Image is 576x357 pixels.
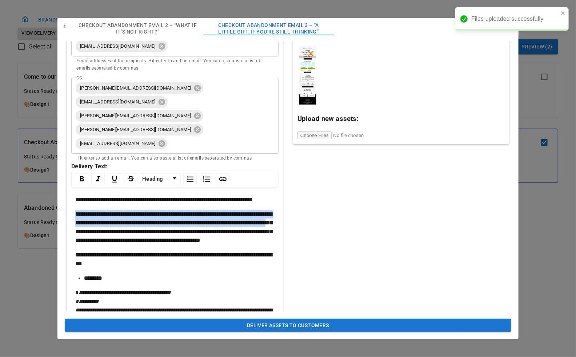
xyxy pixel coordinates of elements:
[71,171,279,188] div: rdw-toolbar
[71,163,108,170] strong: Delivery Text:
[76,98,160,106] span: [EMAIL_ADDRESS][DOMAIN_NAME]
[76,124,203,136] div: [PERSON_NAME][EMAIL_ADDRESS][DOMAIN_NAME]
[75,173,88,185] div: Bold
[73,173,139,185] div: rdw-inline-control
[76,82,203,94] div: [PERSON_NAME][EMAIL_ADDRESS][DOMAIN_NAME]
[75,195,275,332] div: rdw-editor
[140,174,180,185] a: Block Type
[203,18,334,39] button: Checkout Abandonment Email 3 – “A Little Gift, If You’re Still Thinking”
[72,18,203,39] button: Checkout Abandonment Email 2 – “What If It’s Not Right?”
[200,173,213,185] div: Ordered
[65,319,511,332] button: Deliver Assets To Customers
[297,114,505,124] h3: Upload new assets:
[216,173,229,185] div: Link
[183,173,197,185] div: Unordered
[76,155,273,162] p: Hit enter to add an email. You can also paste a list of emails separated by commas.
[91,173,105,185] div: Italic
[76,42,160,50] span: [EMAIL_ADDRESS][DOMAIN_NAME]
[76,40,167,52] div: [EMAIL_ADDRESS][DOMAIN_NAME]
[140,173,181,185] div: rdw-dropdown
[76,75,82,81] label: CC
[124,173,137,185] div: Strikethrough
[299,46,316,105] img: Asset file
[76,139,160,148] span: [EMAIL_ADDRESS][DOMAIN_NAME]
[76,84,195,92] span: [PERSON_NAME][EMAIL_ADDRESS][DOMAIN_NAME]
[561,10,566,17] button: close
[76,111,195,120] span: [PERSON_NAME][EMAIL_ADDRESS][DOMAIN_NAME]
[76,125,195,134] span: [PERSON_NAME][EMAIL_ADDRESS][DOMAIN_NAME]
[108,173,121,185] div: Underline
[76,96,167,108] div: [EMAIL_ADDRESS][DOMAIN_NAME]
[215,173,231,185] div: rdw-link-control
[139,173,182,185] div: rdw-block-control
[471,15,559,23] div: Files uploaded successfully
[76,110,203,122] div: [PERSON_NAME][EMAIL_ADDRESS][DOMAIN_NAME]
[76,58,273,72] p: Email addresses of the recipients. Hit enter to add an email. You can also paste a list of emails...
[71,171,279,338] div: rdw-wrapper
[76,138,167,149] div: [EMAIL_ADDRESS][DOMAIN_NAME]
[182,173,215,185] div: rdw-list-control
